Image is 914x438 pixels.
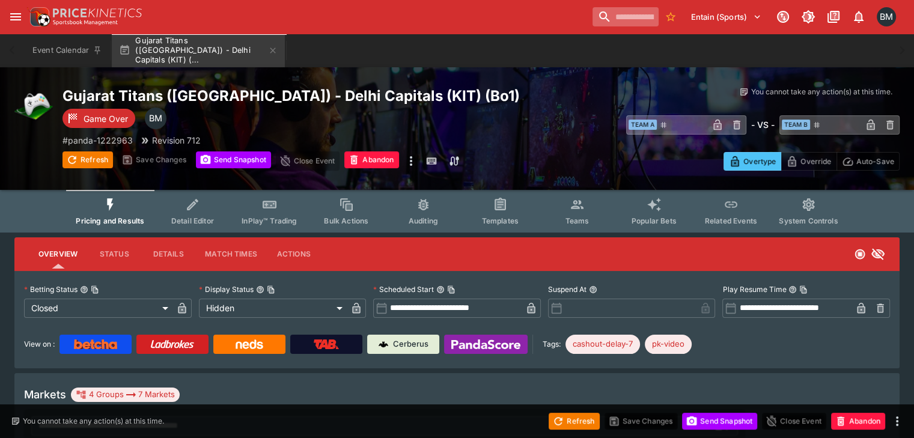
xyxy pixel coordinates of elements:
svg: Hidden [871,247,885,261]
p: Revision 712 [152,134,201,147]
span: cashout-delay-7 [565,338,640,350]
input: search [593,7,659,26]
img: PriceKinetics [53,8,142,17]
p: Play Resume Time [722,284,786,294]
button: Details [141,240,195,269]
span: Team A [629,120,657,130]
button: Overview [29,240,87,269]
span: Auditing [409,216,438,225]
p: Suspend At [548,284,586,294]
img: Neds [236,339,263,349]
div: Byron Monk [877,7,896,26]
button: Match Times [195,240,267,269]
button: Refresh [549,413,599,430]
p: Display Status [199,284,254,294]
img: TabNZ [314,339,339,349]
button: Betting StatusCopy To Clipboard [80,285,88,294]
p: You cannot take any action(s) at this time. [23,416,164,427]
div: Closed [24,299,172,318]
div: Start From [724,152,900,171]
img: Ladbrokes [150,339,194,349]
button: Status [87,240,141,269]
span: Pricing and Results [76,216,144,225]
button: Toggle light/dark mode [797,6,819,28]
img: esports.png [14,87,53,125]
p: Overtype [743,155,776,168]
span: Mark an event as closed and abandoned. [344,153,398,165]
button: Auto-Save [836,152,900,171]
div: Betting Target: cerberus [645,335,692,354]
button: Copy To Clipboard [267,285,275,294]
button: Send Snapshot [196,151,271,168]
button: Documentation [823,6,844,28]
button: Send Snapshot [682,413,757,430]
span: System Controls [779,216,838,225]
span: InPlay™ Trading [242,216,297,225]
p: Cerberus [393,338,428,350]
span: Mark an event as closed and abandoned. [831,414,885,426]
label: Tags: [543,335,561,354]
button: Copy To Clipboard [799,285,808,294]
span: Bulk Actions [324,216,368,225]
h6: - VS - [751,118,775,131]
h5: Markets [24,388,66,401]
div: Event type filters [66,190,847,233]
button: Copy To Clipboard [91,285,99,294]
p: Auto-Save [856,155,894,168]
img: Sportsbook Management [53,20,118,25]
button: Abandon [831,413,885,430]
button: more [890,414,904,428]
p: Copy To Clipboard [62,134,133,147]
a: Cerberus [367,335,439,354]
p: Override [800,155,831,168]
svg: Closed [854,248,866,260]
button: more [404,151,418,171]
span: Popular Bets [632,216,677,225]
div: Betting Target: cerberus [565,335,640,354]
button: No Bookmarks [661,7,680,26]
button: open drawer [5,6,26,28]
button: Refresh [62,151,113,168]
div: 4 Groups 7 Markets [76,388,175,402]
span: pk-video [645,338,692,350]
span: Templates [482,216,519,225]
img: Betcha [74,339,117,349]
button: Override [781,152,836,171]
button: Actions [267,240,321,269]
div: Byron Monk [145,108,166,129]
button: Copy To Clipboard [447,285,455,294]
button: Connected to PK [772,6,794,28]
img: Panda Score [451,339,520,349]
span: Teams [565,216,589,225]
span: Detail Editor [171,216,214,225]
button: Notifications [848,6,870,28]
p: Game Over [84,112,128,125]
button: Byron Monk [873,4,900,30]
button: Suspend At [589,285,597,294]
p: Scheduled Start [373,284,434,294]
span: Related Events [705,216,757,225]
p: You cannot take any action(s) at this time. [751,87,892,97]
p: Betting Status [24,284,78,294]
button: Abandon [344,151,398,168]
button: Scheduled StartCopy To Clipboard [436,285,445,294]
button: Select Tenant [684,7,769,26]
h2: Copy To Clipboard [62,87,551,105]
button: Event Calendar [25,34,109,67]
label: View on : [24,335,55,354]
img: PriceKinetics Logo [26,5,50,29]
button: Overtype [724,152,781,171]
span: Team B [782,120,810,130]
img: Cerberus [379,339,388,349]
div: Hidden [199,299,347,318]
button: Gujarat Titans ([GEOGRAPHIC_DATA]) - Delhi Capitals (KIT) (... [112,34,285,67]
button: Display StatusCopy To Clipboard [256,285,264,294]
button: Play Resume TimeCopy To Clipboard [788,285,797,294]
